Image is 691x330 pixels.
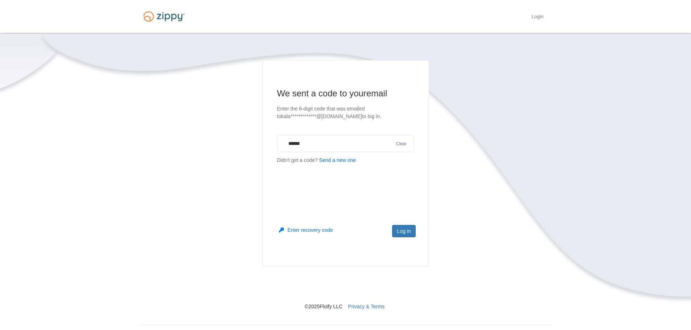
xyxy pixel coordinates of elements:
[277,156,414,164] p: Didn't get a code?
[277,88,414,99] h1: We sent a code to your email
[394,141,409,147] button: Clear
[139,8,189,25] img: Logo
[279,226,333,234] button: Enter recovery code
[319,156,356,164] button: Send a new one
[277,105,414,120] p: Enter the 6-digit code that was emailed to kala*************@[DOMAIN_NAME] to log in.
[392,225,415,237] button: Log in
[531,14,543,21] a: Login
[348,304,384,309] a: Privacy & Terms
[139,267,552,310] nav: © 2025 Floify LLC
